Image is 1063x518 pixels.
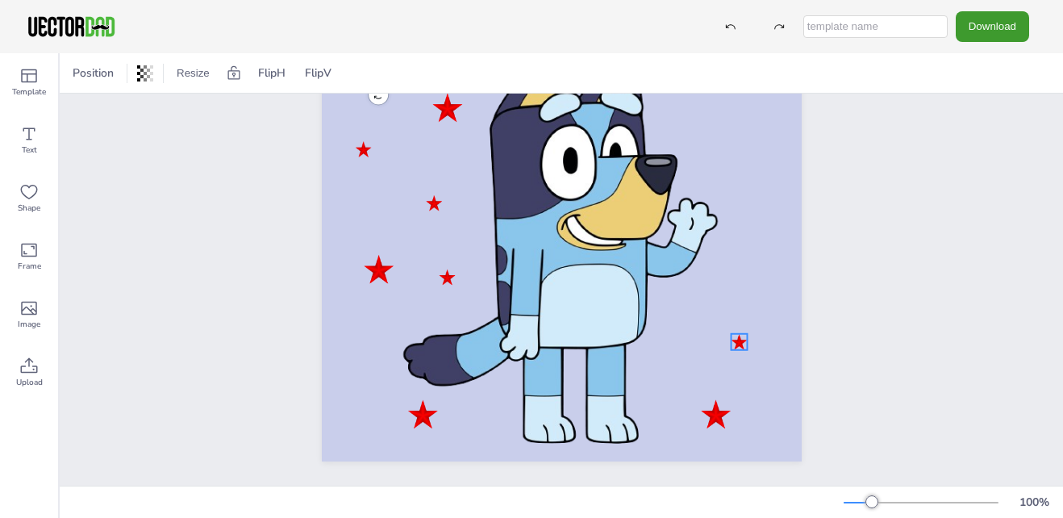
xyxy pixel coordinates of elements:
span: Image [18,318,40,331]
span: Frame [18,260,41,273]
span: FlipV [302,62,335,84]
div: 100 % [1015,495,1053,510]
button: Download [956,11,1029,41]
span: FlipH [255,62,289,84]
img: VectorDad-1.png [26,15,117,39]
span: Template [12,86,46,98]
span: Position [69,65,117,81]
span: Text [22,144,37,157]
span: Upload [16,376,43,389]
input: template name [803,15,948,38]
span: Shape [18,202,40,215]
button: Resize [170,61,216,86]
